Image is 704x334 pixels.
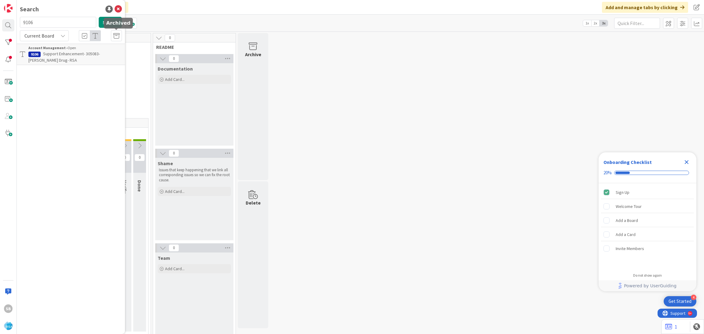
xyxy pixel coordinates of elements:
[122,180,128,193] span: Verify
[601,242,694,255] div: Invite Members is incomplete.
[169,55,179,62] span: 0
[616,245,644,252] div: Invite Members
[165,34,175,42] span: 0
[599,280,696,291] div: Footer
[159,168,230,183] p: Issues that keep happening that we link all corresponding issues so we can fix the root cause.
[624,282,676,289] span: Powered by UserGuiding
[165,266,185,271] span: Add Card...
[158,255,170,261] span: Team
[28,45,122,51] div: Open
[633,273,662,278] div: Do not show again
[165,77,185,82] span: Add Card...
[24,33,54,39] span: Current Board
[591,20,599,26] span: 2x
[245,51,261,58] div: Archive
[158,160,173,166] span: Shame
[99,17,122,28] button: Search
[165,189,185,194] span: Add Card...
[669,298,691,304] div: Get Started
[601,228,694,241] div: Add a Card is incomplete.
[665,323,677,330] a: 1
[691,295,696,300] div: 4
[599,183,696,269] div: Checklist items
[4,4,13,13] img: Visit kanbanzone.com
[664,296,696,307] div: Open Get Started checklist, remaining modules: 4
[106,20,130,26] h5: Archived
[169,244,179,252] span: 0
[602,280,693,291] a: Powered by UserGuiding
[599,20,608,26] span: 3x
[601,186,694,199] div: Sign Up is complete.
[13,1,28,8] span: Support
[17,44,125,65] a: Account Management ›Open9106Support Enhancement- 305083- [PERSON_NAME] Drug- RSA
[616,189,629,196] div: Sign Up
[158,66,193,72] span: Documentation
[614,18,660,29] input: Quick Filter...
[28,45,68,50] b: Account Management ›
[246,199,261,206] div: Delete
[137,180,143,192] span: Done
[616,203,642,210] div: Welcome Tour
[603,170,691,176] div: Checklist progress: 20%
[599,152,696,291] div: Checklist Container
[31,2,34,7] div: 9+
[583,20,591,26] span: 1x
[4,321,13,330] img: avatar
[682,157,691,167] div: Close Checklist
[4,304,13,313] div: SB
[603,158,652,166] div: Onboarding Checklist
[603,170,612,176] div: 20%
[20,5,39,14] div: Search
[20,17,96,28] input: Search for title...
[616,217,638,224] div: Add a Board
[602,2,688,13] div: Add and manage tabs by clicking
[601,200,694,213] div: Welcome Tour is incomplete.
[169,150,179,157] span: 0
[120,154,130,161] span: 0
[156,44,228,50] span: README
[28,51,100,63] span: Support Enhancement- 305083- [PERSON_NAME] Drug- RSA
[28,52,41,57] div: 9106
[616,231,636,238] div: Add a Card
[601,214,694,227] div: Add a Board is incomplete.
[134,154,145,161] span: 0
